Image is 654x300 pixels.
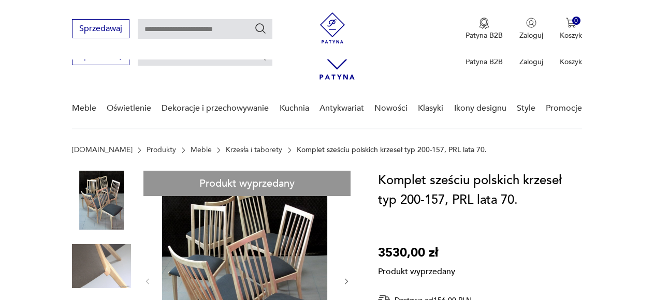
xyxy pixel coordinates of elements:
p: Patyna B2B [466,57,503,67]
button: 0Koszyk [560,18,582,40]
button: Szukaj [254,22,267,35]
p: Zaloguj [519,57,543,67]
a: Ikona medaluPatyna B2B [466,18,503,40]
a: Sprzedawaj [72,26,129,33]
button: Zaloguj [519,18,543,40]
p: Koszyk [560,57,582,67]
p: Zaloguj [519,31,543,40]
a: Sprzedawaj [72,53,129,60]
a: [DOMAIN_NAME] [72,146,133,154]
a: Antykwariat [319,88,364,128]
a: Produkty [147,146,176,154]
img: Ikonka użytkownika [526,18,536,28]
a: Promocje [546,88,582,128]
a: Klasyki [418,88,443,128]
a: Meble [72,88,96,128]
a: Style [517,88,535,128]
button: Sprzedawaj [72,19,129,38]
p: Koszyk [560,31,582,40]
a: Meble [191,146,212,154]
p: Produkt wyprzedany [378,263,455,277]
p: 3530,00 zł [378,243,455,263]
a: Krzesła i taborety [226,146,282,154]
a: Ikony designu [454,88,506,128]
img: Ikona koszyka [566,18,576,28]
img: Patyna - sklep z meblami i dekoracjami vintage [317,12,348,43]
a: Dekoracje i przechowywanie [162,88,269,128]
div: 0 [572,17,581,25]
p: Komplet sześciu polskich krzeseł typ 200-157, PRL lata 70. [297,146,487,154]
p: Patyna B2B [466,31,503,40]
button: Patyna B2B [466,18,503,40]
a: Nowości [374,88,408,128]
a: Oświetlenie [107,88,151,128]
a: Kuchnia [280,88,309,128]
h1: Komplet sześciu polskich krzeseł typ 200-157, PRL lata 70. [378,171,582,210]
img: Ikona medalu [479,18,489,29]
